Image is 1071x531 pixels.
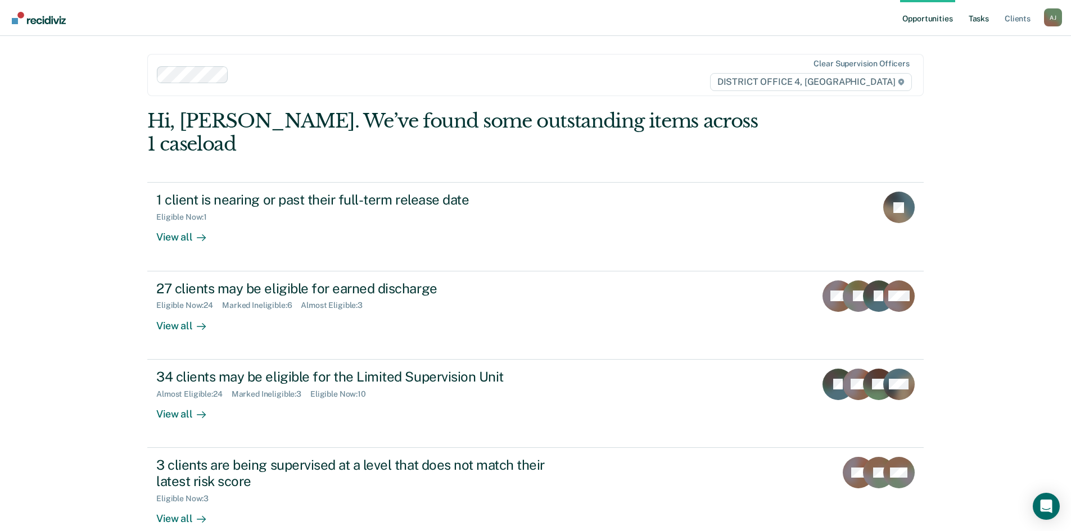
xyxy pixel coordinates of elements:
a: 34 clients may be eligible for the Limited Supervision UnitAlmost Eligible:24Marked Ineligible:3E... [147,360,924,448]
div: View all [156,222,219,244]
a: 27 clients may be eligible for earned dischargeEligible Now:24Marked Ineligible:6Almost Eligible:... [147,271,924,360]
div: Hi, [PERSON_NAME]. We’ve found some outstanding items across 1 caseload [147,110,769,156]
div: Eligible Now : 1 [156,212,216,222]
div: View all [156,398,219,420]
div: Marked Ineligible : 6 [222,301,301,310]
div: View all [156,503,219,525]
div: 27 clients may be eligible for earned discharge [156,280,551,297]
div: 34 clients may be eligible for the Limited Supervision Unit [156,369,551,385]
div: 3 clients are being supervised at a level that does not match their latest risk score [156,457,551,489]
div: Clear supervision officers [814,59,909,69]
div: Eligible Now : 24 [156,301,222,310]
img: Recidiviz [12,12,66,24]
div: Eligible Now : 10 [310,389,375,399]
div: View all [156,310,219,332]
a: 1 client is nearing or past their full-term release dateEligible Now:1View all [147,182,924,271]
div: Eligible Now : 3 [156,494,218,503]
span: DISTRICT OFFICE 4, [GEOGRAPHIC_DATA] [710,73,912,91]
div: Almost Eligible : 3 [301,301,372,310]
div: Almost Eligible : 24 [156,389,232,399]
div: A J [1044,8,1062,26]
button: Profile dropdown button [1044,8,1062,26]
div: 1 client is nearing or past their full-term release date [156,192,551,208]
div: Marked Ineligible : 3 [232,389,310,399]
div: Open Intercom Messenger [1033,493,1060,520]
